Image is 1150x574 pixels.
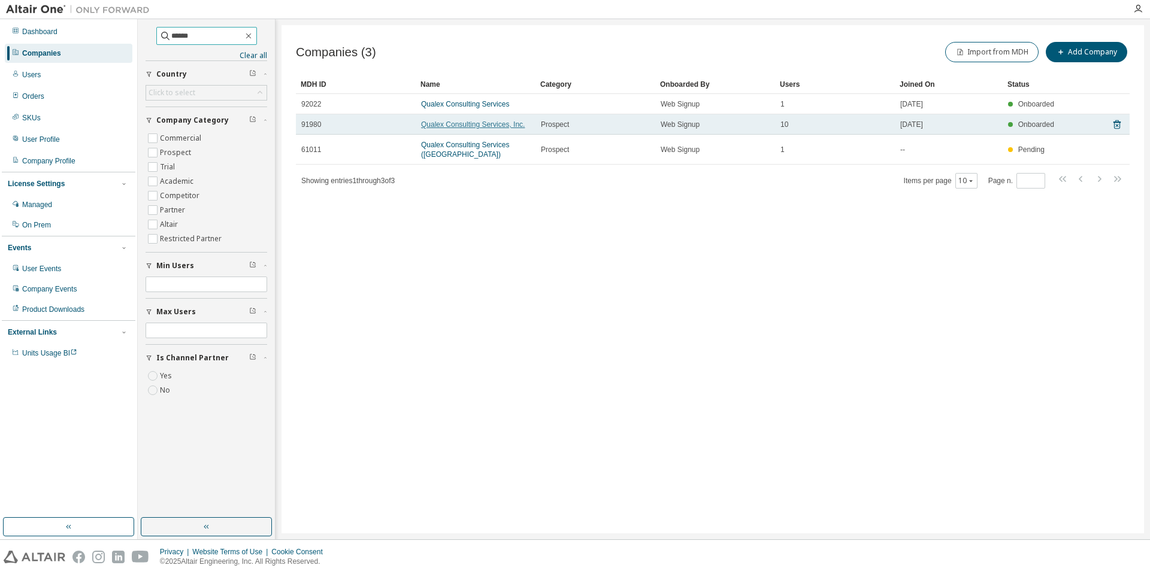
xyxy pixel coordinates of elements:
label: Competitor [160,189,202,203]
img: linkedin.svg [112,551,125,563]
label: Trial [160,160,177,174]
span: 1 [780,99,785,109]
span: Showing entries 1 through 3 of 3 [301,177,395,185]
span: Pending [1018,145,1045,154]
div: Onboarded By [660,75,770,94]
img: facebook.svg [72,551,85,563]
p: © 2025 Altair Engineering, Inc. All Rights Reserved. [160,557,330,567]
img: youtube.svg [132,551,149,563]
a: Qualex Consulting Services ([GEOGRAPHIC_DATA]) [421,141,509,159]
img: altair_logo.svg [4,551,65,563]
div: Cookie Consent [271,547,329,557]
button: Country [146,61,267,87]
span: Prospect [541,145,569,154]
span: -- [900,145,905,154]
label: Altair [160,217,180,232]
div: Website Terms of Use [192,547,271,557]
div: License Settings [8,179,65,189]
span: Units Usage BI [22,349,77,357]
img: Altair One [6,4,156,16]
div: Companies [22,48,61,58]
span: Clear filter [249,261,256,271]
div: Joined On [900,75,998,94]
div: Company Events [22,284,77,294]
div: User Profile [22,135,60,144]
div: Click to select [146,86,267,100]
span: [DATE] [900,120,923,129]
label: No [160,383,172,397]
a: Qualex Consulting Services [421,100,509,108]
span: Company Category [156,116,229,125]
div: External Links [8,327,57,337]
label: Prospect [160,145,193,160]
button: Is Channel Partner [146,345,267,371]
a: Clear all [146,51,267,60]
div: Company Profile [22,156,75,166]
span: 91980 [301,120,321,129]
label: Commercial [160,131,204,145]
span: Clear filter [249,307,256,317]
button: Add Company [1046,42,1127,62]
span: Onboarded [1018,120,1054,129]
span: Page n. [988,173,1045,189]
div: Orders [22,92,44,101]
div: SKUs [22,113,41,123]
div: MDH ID [301,75,411,94]
span: Is Channel Partner [156,353,229,363]
span: 61011 [301,145,321,154]
div: Managed [22,200,52,209]
span: [DATE] [900,99,923,109]
label: Partner [160,203,187,217]
div: Users [780,75,890,94]
button: Company Category [146,107,267,133]
span: Country [156,69,187,79]
span: Items per page [904,173,978,189]
div: User Events [22,264,61,274]
div: Events [8,243,31,253]
button: Max Users [146,299,267,325]
label: Restricted Partner [160,232,224,246]
button: 10 [958,176,975,186]
label: Academic [160,174,196,189]
div: Name [420,75,531,94]
span: Companies (3) [296,45,376,59]
div: On Prem [22,220,51,230]
span: Web Signup [661,99,700,109]
label: Yes [160,369,174,383]
a: Qualex Consulting Services, Inc. [421,120,525,129]
button: Import from MDH [945,42,1039,62]
span: Prospect [541,120,569,129]
span: Onboarded [1018,100,1054,108]
div: Users [22,70,41,80]
span: 1 [780,145,785,154]
span: Clear filter [249,116,256,125]
div: Dashboard [22,27,57,37]
button: Min Users [146,253,267,279]
span: Max Users [156,307,196,317]
img: instagram.svg [92,551,105,563]
div: Click to select [149,88,195,98]
div: Category [540,75,650,94]
span: Web Signup [661,145,700,154]
div: Privacy [160,547,192,557]
div: Product Downloads [22,305,84,314]
span: Clear filter [249,69,256,79]
span: Clear filter [249,353,256,363]
div: Status [1007,75,1058,94]
span: 92022 [301,99,321,109]
span: Web Signup [661,120,700,129]
span: Min Users [156,261,194,271]
span: 10 [780,120,788,129]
